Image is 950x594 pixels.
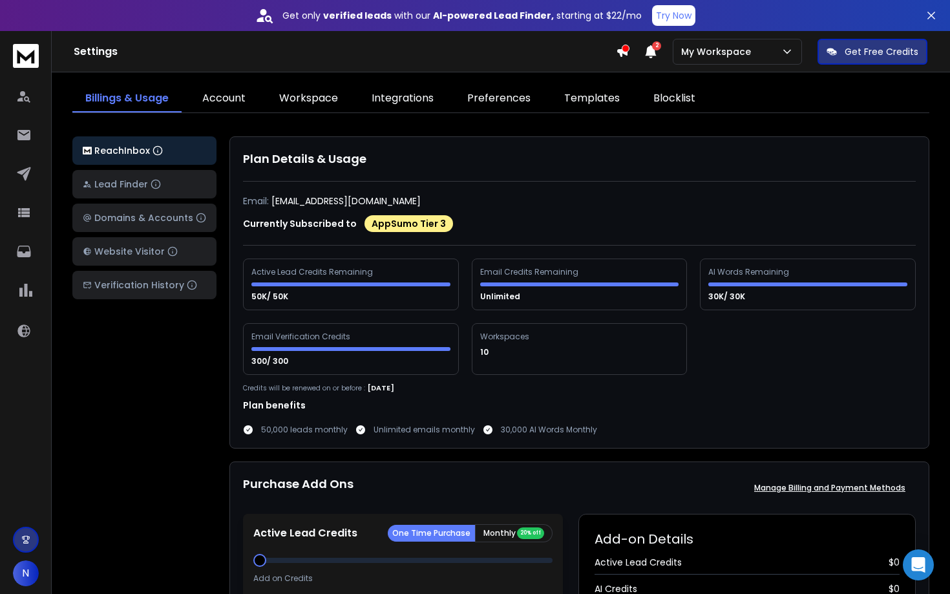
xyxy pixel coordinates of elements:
[454,85,544,112] a: Preferences
[845,45,918,58] p: Get Free Credits
[652,5,695,26] button: Try Now
[13,560,39,586] button: N
[640,85,708,112] a: Blocklist
[374,425,475,435] p: Unlimited emails monthly
[243,383,365,393] p: Credits will be renewed on or before :
[282,9,642,22] p: Get only with our starting at $22/mo
[72,237,216,266] button: Website Visitor
[251,332,352,342] div: Email Verification Credits
[253,525,357,541] p: Active Lead Credits
[243,475,354,501] h1: Purchase Add Ons
[251,292,290,302] p: 50K/ 50K
[13,44,39,68] img: logo
[480,292,522,302] p: Unlimited
[271,195,421,207] p: [EMAIL_ADDRESS][DOMAIN_NAME]
[889,556,900,569] span: $ 0
[480,347,491,357] p: 10
[475,524,553,542] button: Monthly 20% off
[74,44,616,59] h1: Settings
[72,85,182,112] a: Billings & Usage
[368,383,394,394] p: [DATE]
[388,525,475,542] button: One Time Purchase
[433,9,554,22] strong: AI-powered Lead Finder,
[243,195,269,207] p: Email:
[708,292,747,302] p: 30K/ 30K
[480,332,531,342] div: Workspaces
[251,267,375,277] div: Active Lead Credits Remaining
[501,425,597,435] p: 30,000 AI Words Monthly
[551,85,633,112] a: Templates
[266,85,351,112] a: Workspace
[754,483,905,493] p: Manage Billing and Payment Methods
[261,425,348,435] p: 50,000 leads monthly
[251,356,290,366] p: 300/ 300
[744,475,916,501] button: Manage Billing and Payment Methods
[72,271,216,299] button: Verification History
[83,147,92,155] img: logo
[595,556,682,569] span: Active Lead Credits
[903,549,934,580] div: Open Intercom Messenger
[72,204,216,232] button: Domains & Accounts
[243,150,916,168] h1: Plan Details & Usage
[517,527,544,539] div: 20% off
[364,215,453,232] div: AppSumo Tier 3
[72,170,216,198] button: Lead Finder
[243,217,357,230] p: Currently Subscribed to
[253,573,313,584] p: Add on Credits
[595,530,900,548] h2: Add-on Details
[189,85,259,112] a: Account
[243,399,916,412] h1: Plan benefits
[681,45,756,58] p: My Workspace
[652,41,661,50] span: 2
[323,9,392,22] strong: verified leads
[708,267,791,277] div: AI Words Remaining
[656,9,691,22] p: Try Now
[818,39,927,65] button: Get Free Credits
[72,136,216,165] button: ReachInbox
[480,267,580,277] div: Email Credits Remaining
[359,85,447,112] a: Integrations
